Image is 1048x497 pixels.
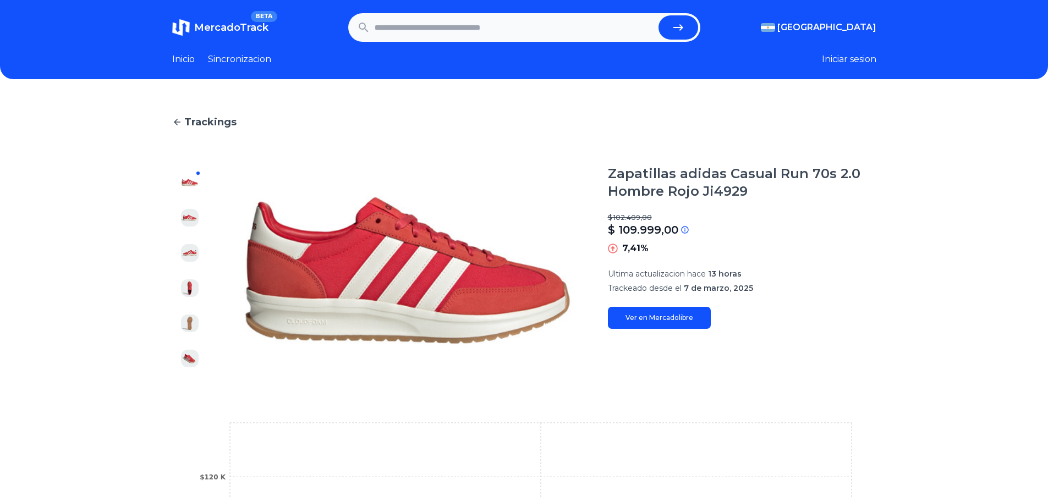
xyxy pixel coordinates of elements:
h1: Zapatillas adidas Casual Run 70s 2.0 Hombre Rojo Ji4929 [608,165,876,200]
img: MercadoTrack [172,19,190,36]
p: $ 109.999,00 [608,222,678,238]
a: Trackings [172,114,876,130]
img: Zapatillas adidas Casual Run 70s 2.0 Hombre Rojo Ji4929 [181,350,199,367]
span: Trackings [184,114,237,130]
span: Trackeado desde el [608,283,682,293]
img: Zapatillas adidas Casual Run 70s 2.0 Hombre Rojo Ji4929 [181,244,199,262]
span: 7 de marzo, 2025 [684,283,753,293]
a: Inicio [172,53,195,66]
a: MercadoTrackBETA [172,19,268,36]
img: Zapatillas adidas Casual Run 70s 2.0 Hombre Rojo Ji4929 [181,174,199,191]
img: Zapatillas adidas Casual Run 70s 2.0 Hombre Rojo Ji4929 [181,279,199,297]
img: Zapatillas adidas Casual Run 70s 2.0 Hombre Rojo Ji4929 [181,314,199,332]
img: Argentina [761,23,775,32]
span: 13 horas [708,269,742,279]
p: $ 102.409,00 [608,213,876,222]
span: Ultima actualizacion hace [608,269,706,279]
a: Ver en Mercadolibre [608,307,711,329]
img: Zapatillas adidas Casual Run 70s 2.0 Hombre Rojo Ji4929 [181,209,199,227]
p: 7,41% [622,242,649,255]
span: [GEOGRAPHIC_DATA] [777,21,876,34]
button: Iniciar sesion [822,53,876,66]
button: [GEOGRAPHIC_DATA] [761,21,876,34]
span: MercadoTrack [194,21,268,34]
a: Sincronizacion [208,53,271,66]
img: Zapatillas adidas Casual Run 70s 2.0 Hombre Rojo Ji4929 [229,165,586,376]
tspan: $120 K [200,473,226,481]
span: BETA [251,11,277,22]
